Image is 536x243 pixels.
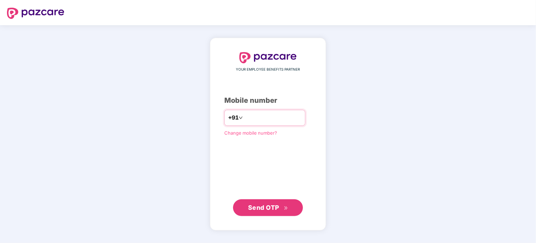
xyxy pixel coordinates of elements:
[224,95,312,106] div: Mobile number
[7,8,64,19] img: logo
[284,206,288,210] span: double-right
[224,130,277,136] a: Change mobile number?
[239,116,243,120] span: down
[239,52,297,63] img: logo
[233,199,303,216] button: Send OTPdouble-right
[236,67,300,72] span: YOUR EMPLOYEE BENEFITS PARTNER
[248,204,279,211] span: Send OTP
[228,113,239,122] span: +91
